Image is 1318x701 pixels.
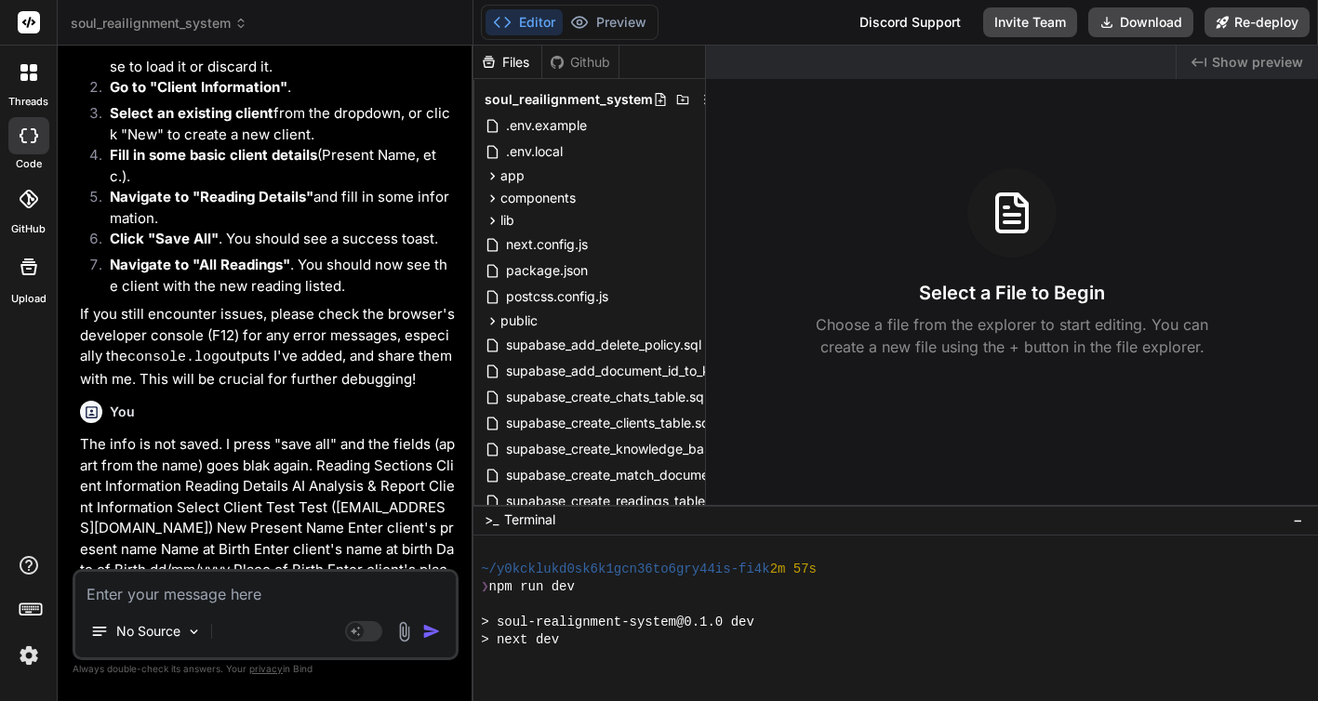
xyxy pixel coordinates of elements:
span: soul_reailignment_system [71,14,247,33]
span: postcss.config.js [504,285,610,308]
p: Choose a file from the explorer to start editing. You can create a new file using the + button in... [804,313,1220,358]
code: console.log [127,350,220,365]
span: next.config.js [504,233,590,256]
span: supabase_add_document_id_to_knowledge_base.sql [504,360,828,382]
span: soul_reailignment_system [485,90,653,109]
li: (Present Name, etc.). [95,145,455,187]
span: supabase_create_knowledge_base_table.sql [504,438,778,460]
span: >_ [485,510,499,529]
button: − [1289,505,1307,535]
div: Github [542,53,619,72]
span: .env.example [504,114,589,137]
img: icon [422,622,441,641]
li: . You should now see the client with the new reading listed. [95,255,455,297]
span: ~/y0kcklukd0sk6k1gcn36to6gry44is-fi4k [481,561,769,578]
li: . [95,77,455,103]
p: The info is not saved. I press "save all" and the fields (apart from the name) goes blak again. R... [80,434,455,623]
label: threads [8,94,48,110]
strong: Go to "Client Information" [110,78,287,96]
li: . You should see a success toast. [95,229,455,255]
span: Terminal [504,510,555,529]
span: supabase_create_clients_table.sql [504,412,714,434]
span: > next dev [481,631,559,649]
span: 2m 57s [770,561,817,578]
div: Files [473,53,541,72]
strong: Navigate to "Reading Details" [110,188,313,205]
span: supabase_create_readings_table.sql [504,490,728,512]
p: If you still encounter issues, please check the browser's developer console (F12) for any error m... [80,304,455,390]
button: Editor [486,9,563,35]
label: GitHub [11,221,46,237]
span: supabase_add_delete_policy.sql [504,334,703,356]
button: Download [1088,7,1193,37]
h6: You [110,403,135,421]
strong: Navigate to "All Readings" [110,256,290,273]
button: Invite Team [983,7,1077,37]
span: npm run dev [489,578,575,596]
span: > soul-realignment-system@0.1.0 dev [481,614,754,631]
img: Pick Models [186,624,202,640]
span: lib [500,211,514,230]
strong: Select an existing client [110,104,273,122]
span: .env.local [504,140,565,163]
div: Discord Support [848,7,972,37]
span: supabase_create_match_documents_function.sql [504,464,805,486]
label: code [16,156,42,172]
span: components [500,189,576,207]
span: package.json [504,259,590,282]
img: settings [13,640,45,671]
button: Preview [563,9,654,35]
li: and fill in some information. [95,187,455,229]
span: privacy [249,663,283,674]
label: Upload [11,291,47,307]
p: No Source [116,622,180,641]
span: supabase_create_chats_table.sql [504,386,709,408]
li: from the dropdown, or click "New" to create a new client. [95,103,455,145]
span: app [500,166,525,185]
span: ❯ [481,578,488,596]
h3: Select a File to Begin [919,280,1105,306]
strong: Fill in some basic client details [110,146,317,164]
p: Always double-check its answers. Your in Bind [73,660,459,678]
button: Re-deploy [1205,7,1310,37]
span: − [1293,510,1303,529]
img: attachment [393,621,415,642]
strong: Click "Save All" [110,230,219,247]
span: Show preview [1212,53,1303,72]
span: public [500,311,538,330]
